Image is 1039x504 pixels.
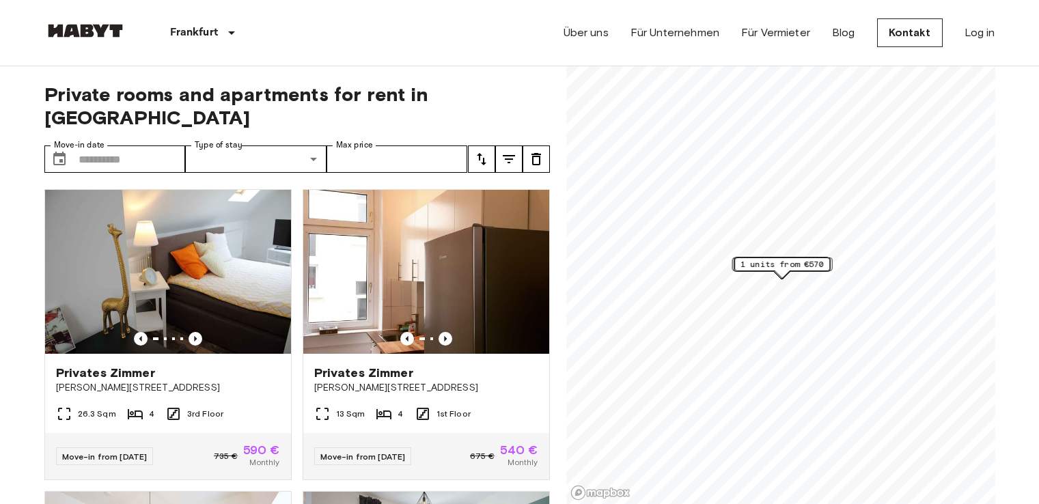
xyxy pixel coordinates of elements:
span: Privates Zimmer [56,365,155,381]
span: 13 Sqm [336,408,365,420]
label: Move-in date [54,139,105,151]
img: Marketing picture of unit DE-04-034-001-01HF [303,190,549,354]
button: Previous image [189,332,202,346]
span: 3rd Floor [187,408,223,420]
button: Previous image [400,332,414,346]
span: [PERSON_NAME][STREET_ADDRESS] [314,381,538,395]
button: Choose date [46,145,73,173]
a: Für Vermieter [741,25,810,41]
div: Map marker [734,257,830,279]
span: 1 units from €570 [740,258,824,270]
div: Map marker [734,257,829,279]
a: Über uns [564,25,609,41]
span: Move-in from [DATE] [62,451,148,462]
button: Previous image [134,332,148,346]
img: Marketing picture of unit DE-04-007-001-04HF [45,190,291,354]
button: tune [495,145,523,173]
div: Map marker [734,257,829,278]
span: 1st Floor [437,408,471,420]
span: Private rooms and apartments for rent in [GEOGRAPHIC_DATA] [44,83,550,129]
span: Move-in from [DATE] [320,451,406,462]
span: 26.3 Sqm [78,408,116,420]
span: 590 € [243,444,280,456]
a: Marketing picture of unit DE-04-007-001-04HFPrevious imagePrevious imagePrivates Zimmer[PERSON_NA... [44,189,292,480]
span: 4 [149,408,154,420]
span: 735 € [214,450,238,462]
a: Für Unternehmen [631,25,719,41]
div: Map marker [734,258,829,279]
span: 675 € [470,450,495,462]
a: Blog [832,25,855,41]
a: Marketing picture of unit DE-04-034-001-01HFPrevious imagePrevious imagePrivates Zimmer[PERSON_NA... [303,189,550,480]
label: Type of stay [195,139,243,151]
label: Max price [336,139,373,151]
button: tune [468,145,495,173]
a: Mapbox logo [570,485,631,501]
span: Monthly [508,456,538,468]
img: Habyt [44,24,126,38]
span: [PERSON_NAME][STREET_ADDRESS] [56,381,280,395]
a: Kontakt [877,18,943,47]
p: Frankfurt [170,25,218,41]
button: tune [523,145,550,173]
span: 540 € [500,444,538,456]
a: Log in [965,25,995,41]
span: Privates Zimmer [314,365,413,381]
span: Monthly [249,456,279,468]
button: Previous image [439,332,452,346]
span: 4 [398,408,403,420]
div: Map marker [732,257,832,279]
